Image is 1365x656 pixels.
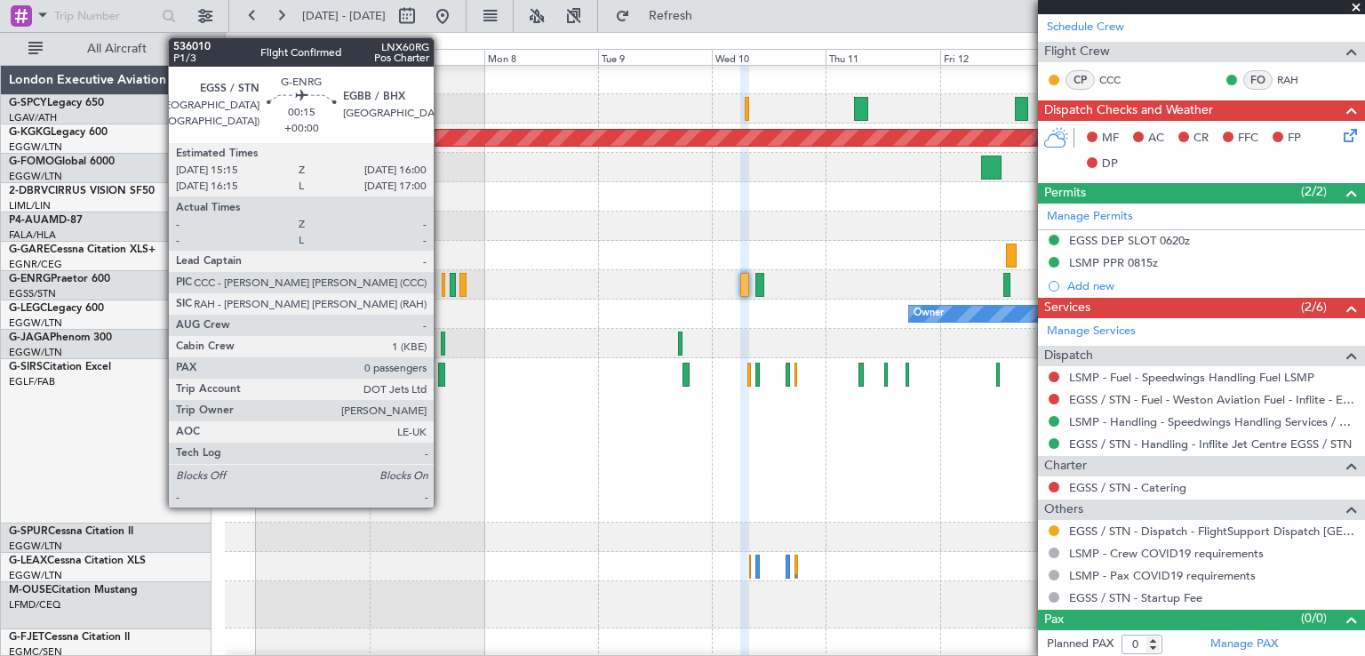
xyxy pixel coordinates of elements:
[1069,370,1314,385] a: LSMP - Fuel - Speedwings Handling Fuel LSMP
[1069,524,1356,539] a: EGSS / STN - Dispatch - FlightSupport Dispatch [GEOGRAPHIC_DATA]
[9,556,47,566] span: G-LEAX
[1069,436,1352,452] a: EGSS / STN - Handling - Inflite Jet Centre EGSS / STN
[370,49,483,65] div: Sun 7
[9,258,62,271] a: EGNR/CEG
[9,127,51,138] span: G-KGKG
[1044,610,1064,630] span: Pax
[9,585,138,596] a: M-OUSECitation Mustang
[9,632,44,643] span: G-FJET
[228,36,259,51] div: [DATE]
[1102,156,1118,173] span: DP
[256,49,370,65] div: Sat 6
[9,199,51,212] a: LIML/LIN
[634,10,708,22] span: Refresh
[46,43,188,55] span: All Aircraft
[1047,208,1133,226] a: Manage Permits
[1069,414,1356,429] a: LSMP - Handling - Speedwings Handling Services / LSMP
[9,332,112,343] a: G-JAGAPhenom 300
[20,35,193,63] button: All Aircraft
[1044,100,1213,121] span: Dispatch Checks and Weather
[1044,183,1086,204] span: Permits
[1044,42,1110,62] span: Flight Crew
[9,140,62,154] a: EGGW/LTN
[1044,298,1090,318] span: Services
[54,3,156,29] input: Trip Number
[9,332,50,343] span: G-JAGA
[9,98,104,108] a: G-SPCYLegacy 650
[1069,590,1202,605] a: EGSS / STN - Startup Fee
[9,375,55,388] a: EGLF/FAB
[1069,233,1190,248] div: EGSS DEP SLOT 0620z
[9,362,43,372] span: G-SIRS
[9,244,156,255] a: G-GARECessna Citation XLS+
[1047,19,1124,36] a: Schedule Crew
[1301,182,1327,201] span: (2/2)
[9,127,108,138] a: G-KGKGLegacy 600
[1066,70,1095,90] div: CP
[9,316,62,330] a: EGGW/LTN
[1069,568,1256,583] a: LSMP - Pax COVID19 requirements
[1069,255,1158,270] div: LSMP PPR 0815z
[9,526,133,537] a: G-SPURCessna Citation II
[1069,392,1356,407] a: EGSS / STN - Fuel - Weston Aviation Fuel - Inflite - EGSS / STN
[9,540,62,553] a: EGGW/LTN
[598,49,712,65] div: Tue 9
[9,346,62,359] a: EGGW/LTN
[914,300,944,327] div: Owner
[1044,500,1083,520] span: Others
[9,556,146,566] a: G-LEAXCessna Citation XLS
[9,186,155,196] a: 2-DBRVCIRRUS VISION SF50
[1067,278,1356,293] div: Add new
[9,569,62,582] a: EGGW/LTN
[607,2,714,30] button: Refresh
[9,156,115,167] a: G-FOMOGlobal 6000
[1047,636,1114,653] label: Planned PAX
[9,585,52,596] span: M-OUSE
[1243,70,1273,90] div: FO
[9,274,51,284] span: G-ENRG
[9,362,111,372] a: G-SIRSCitation Excel
[1047,323,1136,340] a: Manage Services
[484,49,598,65] div: Mon 8
[1044,346,1093,366] span: Dispatch
[1301,298,1327,316] span: (2/6)
[1069,546,1264,561] a: LSMP - Crew COVID19 requirements
[9,111,57,124] a: LGAV/ATH
[9,632,130,643] a: G-FJETCessna Citation II
[1102,130,1119,148] span: MF
[9,98,47,108] span: G-SPCY
[1238,130,1258,148] span: FFC
[9,287,56,300] a: EGSS/STN
[826,49,939,65] div: Thu 11
[9,186,48,196] span: 2-DBRV
[9,244,50,255] span: G-GARE
[9,303,47,314] span: G-LEGC
[9,156,54,167] span: G-FOMO
[940,49,1054,65] div: Fri 12
[9,526,48,537] span: G-SPUR
[1044,456,1087,476] span: Charter
[9,170,62,183] a: EGGW/LTN
[9,215,83,226] a: P4-AUAMD-87
[712,49,826,65] div: Wed 10
[1148,130,1164,148] span: AC
[9,274,110,284] a: G-ENRGPraetor 600
[1193,130,1209,148] span: CR
[1288,130,1301,148] span: FP
[9,215,49,226] span: P4-AUA
[9,303,104,314] a: G-LEGCLegacy 600
[1210,636,1278,653] a: Manage PAX
[9,228,56,242] a: FALA/HLA
[1069,480,1186,495] a: EGSS / STN - Catering
[302,8,386,24] span: [DATE] - [DATE]
[9,598,60,612] a: LFMD/CEQ
[1277,72,1317,88] a: RAH
[1099,72,1139,88] a: CCC
[1301,609,1327,628] span: (0/0)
